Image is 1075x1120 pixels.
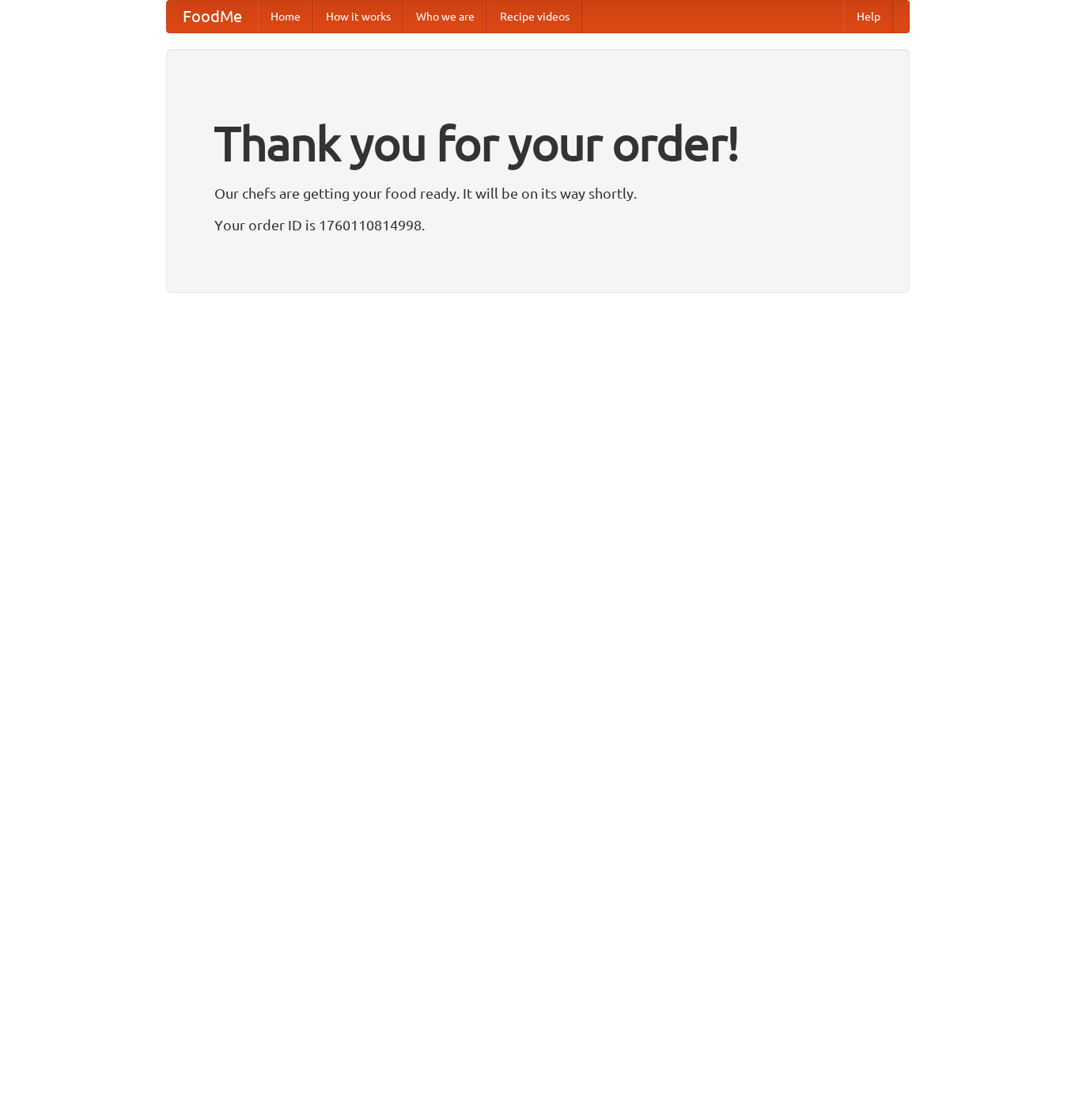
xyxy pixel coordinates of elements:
p: Our chefs are getting your food ready. It will be on its way shortly. [214,181,861,205]
a: Recipe videos [487,1,582,32]
a: Help [844,1,893,32]
h1: Thank you for your order! [214,105,861,181]
p: Your order ID is 1760110814998. [214,213,861,237]
a: FoodMe [167,1,258,32]
a: How it works [313,1,403,32]
a: Home [258,1,313,32]
a: Who we are [403,1,487,32]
